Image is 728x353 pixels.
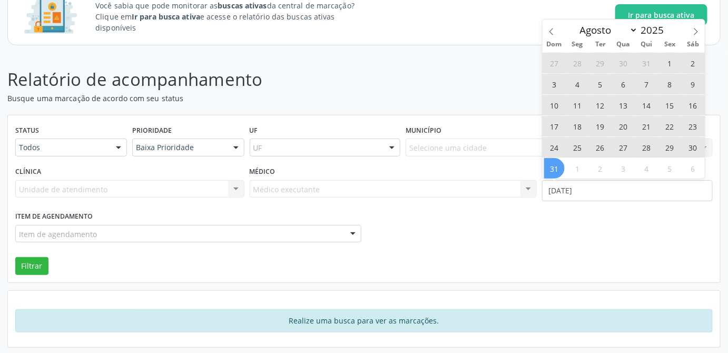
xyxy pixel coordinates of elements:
[613,74,634,94] span: Agosto 6, 2025
[660,53,680,73] span: Agosto 1, 2025
[544,53,565,73] span: Julho 27, 2025
[132,12,200,22] strong: Ir para busca ativa
[566,41,589,48] span: Seg
[589,41,612,48] span: Ter
[590,116,611,136] span: Agosto 19, 2025
[590,74,611,94] span: Agosto 5, 2025
[683,74,703,94] span: Agosto 9, 2025
[613,53,634,73] span: Julho 30, 2025
[567,116,587,136] span: Agosto 18, 2025
[660,116,680,136] span: Agosto 22, 2025
[544,158,565,179] span: Agosto 31, 2025
[15,123,39,139] label: Status
[15,209,93,225] label: Item de agendamento
[544,95,565,115] span: Agosto 10, 2025
[544,74,565,94] span: Agosto 3, 2025
[15,257,48,275] button: Filtrar
[683,53,703,73] span: Agosto 2, 2025
[683,158,703,179] span: Setembro 6, 2025
[613,116,634,136] span: Agosto 20, 2025
[543,41,566,48] span: Dom
[250,123,258,139] label: UF
[636,53,657,73] span: Julho 31, 2025
[660,137,680,158] span: Agosto 29, 2025
[575,23,638,37] select: Month
[250,164,276,180] label: Médico
[542,180,713,201] input: Selecione um intervalo
[15,164,41,180] label: Clínica
[615,4,707,25] button: Ir para busca ativa
[253,142,262,153] span: UF
[635,41,658,48] span: Qui
[15,309,713,332] div: Realize uma busca para ver as marcações.
[544,137,565,158] span: Agosto 24, 2025
[613,137,634,158] span: Agosto 27, 2025
[613,158,634,179] span: Setembro 3, 2025
[658,41,682,48] span: Sex
[683,137,703,158] span: Agosto 30, 2025
[636,95,657,115] span: Agosto 14, 2025
[683,95,703,115] span: Agosto 16, 2025
[544,116,565,136] span: Agosto 17, 2025
[636,74,657,94] span: Agosto 7, 2025
[567,158,587,179] span: Setembro 1, 2025
[660,158,680,179] span: Setembro 5, 2025
[567,74,587,94] span: Agosto 4, 2025
[590,53,611,73] span: Julho 29, 2025
[612,41,635,48] span: Qua
[590,137,611,158] span: Agosto 26, 2025
[636,116,657,136] span: Agosto 21, 2025
[218,1,267,11] strong: buscas ativas
[638,23,673,37] input: Year
[636,158,657,179] span: Setembro 4, 2025
[567,53,587,73] span: Julho 28, 2025
[590,95,611,115] span: Agosto 12, 2025
[636,137,657,158] span: Agosto 28, 2025
[683,116,703,136] span: Agosto 23, 2025
[628,9,695,21] span: Ir para busca ativa
[660,74,680,94] span: Agosto 8, 2025
[19,142,105,153] span: Todos
[136,142,222,153] span: Baixa Prioridade
[406,123,441,139] label: Município
[682,41,705,48] span: Sáb
[132,123,172,139] label: Prioridade
[19,229,97,240] span: Item de agendamento
[590,158,611,179] span: Setembro 2, 2025
[567,95,587,115] span: Agosto 11, 2025
[613,95,634,115] span: Agosto 13, 2025
[660,95,680,115] span: Agosto 15, 2025
[7,66,507,93] p: Relatório de acompanhamento
[567,137,587,158] span: Agosto 25, 2025
[7,93,507,104] p: Busque uma marcação de acordo com seu status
